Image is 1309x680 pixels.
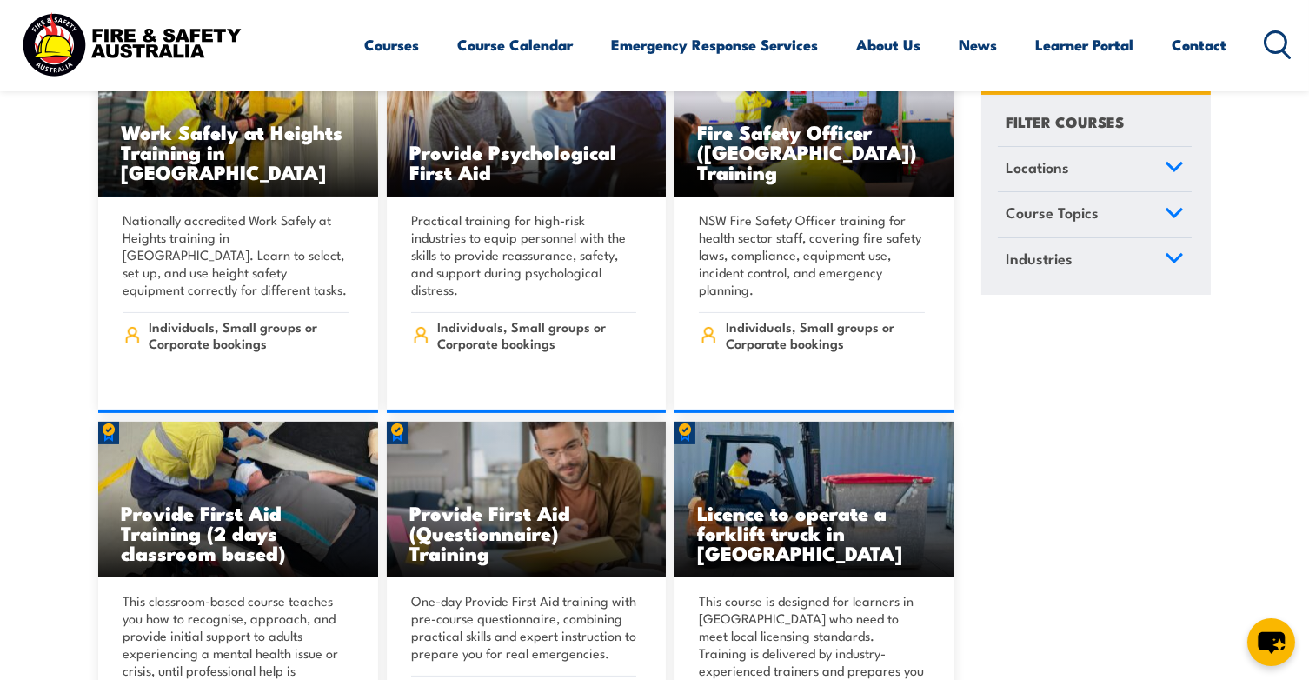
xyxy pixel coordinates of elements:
[1006,247,1073,270] span: Industries
[674,41,954,197] img: Fire Safety Advisor
[612,22,819,68] a: Emergency Response Services
[998,238,1192,283] a: Industries
[409,503,644,563] h3: Provide First Aid (Questionnaire) Training
[674,41,954,197] a: Fire Safety Officer ([GEOGRAPHIC_DATA]) Training
[123,211,349,298] p: Nationally accredited Work Safely at Heights training in [GEOGRAPHIC_DATA]. Learn to select, set ...
[998,147,1192,192] a: Locations
[960,22,998,68] a: News
[1006,110,1124,133] h4: FILTER COURSES
[458,22,574,68] a: Course Calendar
[697,503,932,563] h3: Licence to operate a forklift truck in [GEOGRAPHIC_DATA]
[674,422,954,578] a: Licence to operate a forklift truck in [GEOGRAPHIC_DATA]
[1006,202,1099,225] span: Course Topics
[1173,22,1227,68] a: Contact
[857,22,921,68] a: About Us
[697,122,932,182] h3: Fire Safety Officer ([GEOGRAPHIC_DATA]) Training
[387,422,667,578] a: Provide First Aid (Questionnaire) Training
[411,592,637,662] p: One-day Provide First Aid training with pre-course questionnaire, combining practical skills and ...
[1006,156,1069,179] span: Locations
[121,122,355,182] h3: Work Safely at Heights Training in [GEOGRAPHIC_DATA]
[387,41,667,197] a: Provide Psychological First Aid
[1247,618,1295,666] button: chat-button
[1036,22,1134,68] a: Learner Portal
[365,22,420,68] a: Courses
[98,422,378,578] a: Provide First Aid Training (2 days classroom based)
[150,318,349,351] span: Individuals, Small groups or Corporate bookings
[121,503,355,563] h3: Provide First Aid Training (2 days classroom based)
[699,211,925,298] p: NSW Fire Safety Officer training for health sector staff, covering fire safety laws, compliance, ...
[998,193,1192,238] a: Course Topics
[409,142,644,182] h3: Provide Psychological First Aid
[411,211,637,298] p: Practical training for high-risk industries to equip personnel with the skills to provide reassur...
[387,422,667,578] img: Mental Health First Aid Refresher Training (Standard) (1)
[98,41,378,197] img: Work Safely at Heights Training (1)
[674,422,954,578] img: Licence to operate a forklift truck Training
[726,318,925,351] span: Individuals, Small groups or Corporate bookings
[98,41,378,197] a: Work Safely at Heights Training in [GEOGRAPHIC_DATA]
[98,422,378,578] img: Provide First Aid (Blended Learning)
[387,41,667,197] img: Mental Health First Aid Training Course from Fire & Safety Australia
[437,318,636,351] span: Individuals, Small groups or Corporate bookings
